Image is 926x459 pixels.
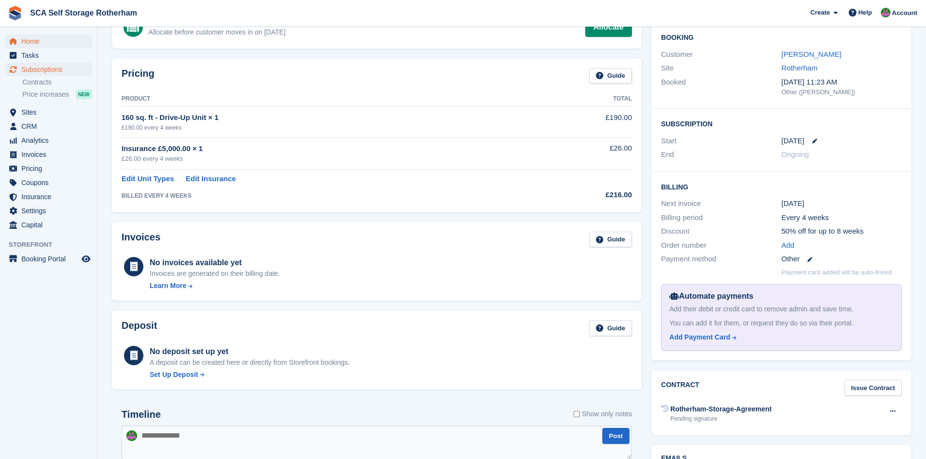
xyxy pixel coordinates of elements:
[661,149,781,160] div: End
[80,253,92,265] a: Preview store
[5,34,92,48] a: menu
[21,176,80,189] span: Coupons
[661,212,781,223] div: Billing period
[536,189,632,201] div: £216.00
[661,380,699,396] h2: Contract
[661,198,781,209] div: Next invoice
[150,357,350,368] p: A deposit can be created here or directly from Storefront bookings.
[661,136,781,147] div: Start
[782,240,795,251] a: Add
[21,119,80,133] span: CRM
[5,252,92,266] a: menu
[150,281,280,291] a: Learn More
[21,134,80,147] span: Analytics
[574,409,580,419] input: Show only notes
[126,430,137,441] img: Sarah Race
[21,252,80,266] span: Booking Portal
[5,148,92,161] a: menu
[782,198,902,209] div: [DATE]
[782,50,841,58] a: [PERSON_NAME]
[21,63,80,76] span: Subscriptions
[122,112,536,123] div: 160 sq. ft - Drive-Up Unit × 1
[21,148,80,161] span: Invoices
[536,91,632,107] th: Total
[661,34,902,42] h2: Booking
[76,89,92,99] div: NEW
[602,428,629,444] button: Post
[661,49,781,60] div: Customer
[585,17,632,37] a: Allocate
[150,281,186,291] div: Learn More
[122,154,536,164] div: £26.00 every 4 weeks
[661,182,902,191] h2: Billing
[782,254,902,265] div: Other
[669,332,730,342] div: Add Payment Card
[186,173,236,185] a: Edit Insurance
[150,370,198,380] div: Set Up Deposit
[21,204,80,218] span: Settings
[22,89,92,100] a: Price increases NEW
[22,90,69,99] span: Price increases
[21,34,80,48] span: Home
[122,91,536,107] th: Product
[661,77,781,97] div: Booked
[669,304,893,314] div: Add their debit or credit card to remove admin and save time.
[150,370,350,380] a: Set Up Deposit
[881,8,891,17] img: Sarah Race
[150,269,280,279] div: Invoices are generated on their billing date.
[5,218,92,232] a: menu
[5,49,92,62] a: menu
[589,68,632,84] a: Guide
[150,346,350,357] div: No deposit set up yet
[5,204,92,218] a: menu
[122,143,536,154] div: Insurance £5,000.00 × 1
[21,218,80,232] span: Capital
[5,119,92,133] a: menu
[122,232,160,248] h2: Invoices
[9,240,97,250] span: Storefront
[5,63,92,76] a: menu
[589,232,632,248] a: Guide
[21,162,80,175] span: Pricing
[782,136,804,147] time: 2025-09-09 23:00:00 UTC
[22,78,92,87] a: Contracts
[122,173,174,185] a: Edit Unit Types
[782,150,809,158] span: Ongoing
[589,320,632,336] a: Guide
[122,409,161,420] h2: Timeline
[669,290,893,302] div: Automate payments
[5,105,92,119] a: menu
[661,119,902,128] h2: Subscription
[148,27,285,37] div: Allocate before customer moves in on [DATE]
[21,190,80,204] span: Insurance
[669,332,890,342] a: Add Payment Card
[26,5,141,21] a: SCA Self Storage Rotherham
[858,8,872,17] span: Help
[5,162,92,175] a: menu
[670,404,771,414] div: Rotherham-Storage-Agreement
[782,268,892,277] p: Payment card added will be auto-linked
[892,8,917,18] span: Account
[669,318,893,328] div: You can add it for them, or request they do so via their portal.
[782,226,902,237] div: 50% off for up to 8 weeks
[574,409,632,419] label: Show only notes
[810,8,830,17] span: Create
[661,254,781,265] div: Payment method
[844,380,902,396] a: Issue Contract
[782,77,902,88] div: [DATE] 11:23 AM
[782,64,818,72] a: Rotherham
[5,176,92,189] a: menu
[8,6,22,20] img: stora-icon-8386f47178a22dfd0bd8f6a31ec36ba5ce8667c1dd55bd0f319d3a0aa187defe.svg
[5,190,92,204] a: menu
[661,226,781,237] div: Discount
[661,63,781,74] div: Site
[5,134,92,147] a: menu
[536,137,632,169] td: £26.00
[122,191,536,200] div: BILLED EVERY 4 WEEKS
[661,240,781,251] div: Order number
[782,87,902,97] div: Other ([PERSON_NAME])
[122,68,155,84] h2: Pricing
[21,105,80,119] span: Sites
[150,257,280,269] div: No invoices available yet
[122,320,157,336] h2: Deposit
